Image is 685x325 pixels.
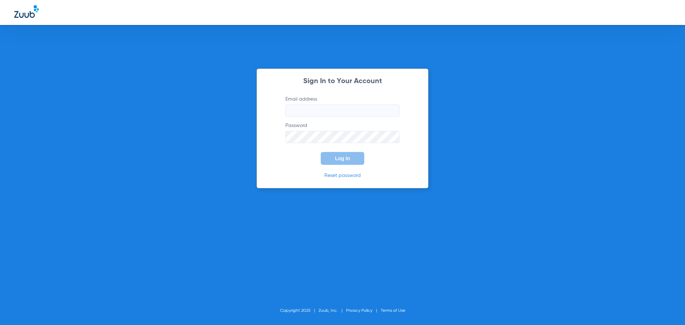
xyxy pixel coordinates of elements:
input: Password [285,131,400,143]
h2: Sign In to Your Account [275,78,410,85]
li: Zuub, Inc. [319,307,346,314]
a: Terms of Use [381,309,405,313]
span: Log In [335,156,350,161]
input: Email address [285,105,400,117]
a: Reset password [324,173,361,178]
a: Privacy Policy [346,309,372,313]
label: Password [285,122,400,143]
button: Log In [321,152,364,165]
li: Copyright 2025 [280,307,319,314]
img: Zuub Logo [14,5,39,18]
label: Email address [285,96,400,117]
